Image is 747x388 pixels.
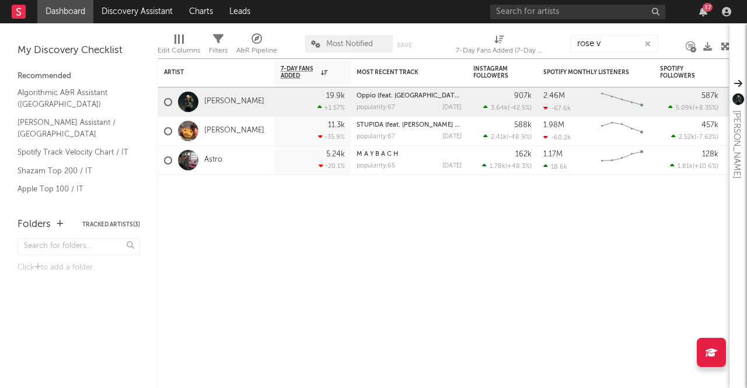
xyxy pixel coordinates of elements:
[442,163,462,169] div: [DATE]
[696,134,717,141] span: -7.62 %
[543,151,563,158] div: 1.17M
[317,104,345,111] div: +1.57 %
[543,92,565,100] div: 2.46M
[473,65,514,79] div: Instagram Followers
[483,104,532,111] div: ( )
[164,69,252,76] div: Artist
[701,92,718,100] div: 587k
[357,163,395,169] div: popularity: 65
[18,261,140,275] div: Click to add a folder.
[326,151,345,158] div: 5.24k
[209,44,228,58] div: Filters
[328,121,345,129] div: 11.3k
[729,110,743,179] div: [PERSON_NAME]
[514,92,532,100] div: 907k
[204,126,264,136] a: [PERSON_NAME]
[515,151,532,158] div: 162k
[543,134,571,141] div: -60.2k
[158,44,200,58] div: Edit Columns
[18,238,140,255] input: Search for folders...
[702,151,718,158] div: 128k
[694,105,717,111] span: +8.35 %
[18,146,128,159] a: Spotify Track Velocity Chart / IT
[357,134,395,140] div: popularity: 67
[670,162,718,170] div: ( )
[442,134,462,140] div: [DATE]
[357,93,462,99] a: Oppio (feat. [GEOGRAPHIC_DATA])
[18,86,128,110] a: Algorithmic A&R Assistant ([GEOGRAPHIC_DATA])
[442,104,462,111] div: [DATE]
[326,40,373,48] span: Most Notified
[571,35,658,53] input: Search...
[676,105,693,111] span: 5.09k
[514,121,532,129] div: 588k
[490,163,505,170] span: 1.78k
[18,183,128,195] a: Apple Top 100 / IT
[543,104,571,112] div: -67.6k
[491,105,508,111] span: 3.64k
[204,155,222,165] a: Astro
[18,218,51,232] div: Folders
[701,121,718,129] div: 457k
[357,122,469,128] a: STUPIDA (feat. [PERSON_NAME] 5ive)
[699,7,707,16] button: 37
[671,133,718,141] div: ( )
[209,29,228,63] div: Filters
[490,5,665,19] input: Search for artists
[660,65,701,79] div: Spotify Followers
[18,165,128,177] a: Shazam Top 200 / IT
[543,69,631,76] div: Spotify Monthly Listeners
[18,44,140,58] div: My Discovery Checklist
[456,44,543,58] div: 7-Day Fans Added (7-Day Fans Added)
[319,162,345,170] div: -20.1 %
[483,133,532,141] div: ( )
[678,163,693,170] span: 1.81k
[326,92,345,100] div: 19.9k
[596,88,648,117] svg: Chart title
[357,93,462,99] div: Oppio (feat. Simba La Rue)
[357,151,462,158] div: M A Y B A C H
[357,69,444,76] div: Most Recent Track
[694,163,717,170] span: +10.6 %
[596,117,648,146] svg: Chart title
[703,3,713,12] div: 37
[397,42,412,48] button: Save
[509,105,530,111] span: -42.5 %
[507,163,530,170] span: +48.3 %
[543,121,564,129] div: 1.98M
[158,29,200,63] div: Edit Columns
[82,222,140,228] button: Tracked Artists(3)
[281,65,318,79] span: 7-Day Fans Added
[204,97,264,107] a: [PERSON_NAME]
[543,163,567,170] div: 18.6k
[236,29,277,63] div: A&R Pipeline
[318,133,345,141] div: -35.9 %
[491,134,507,141] span: 2.41k
[18,116,128,140] a: [PERSON_NAME] Assistant / [GEOGRAPHIC_DATA]
[18,69,140,83] div: Recommended
[668,104,718,111] div: ( )
[456,29,543,63] div: 7-Day Fans Added (7-Day Fans Added)
[236,44,277,58] div: A&R Pipeline
[679,134,694,141] span: 2.52k
[596,146,648,175] svg: Chart title
[508,134,530,141] span: -48.9 %
[357,122,462,128] div: STUPIDA (feat. Artie 5ive)
[357,151,398,158] a: M A Y B A C H
[482,162,532,170] div: ( )
[357,104,395,111] div: popularity: 67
